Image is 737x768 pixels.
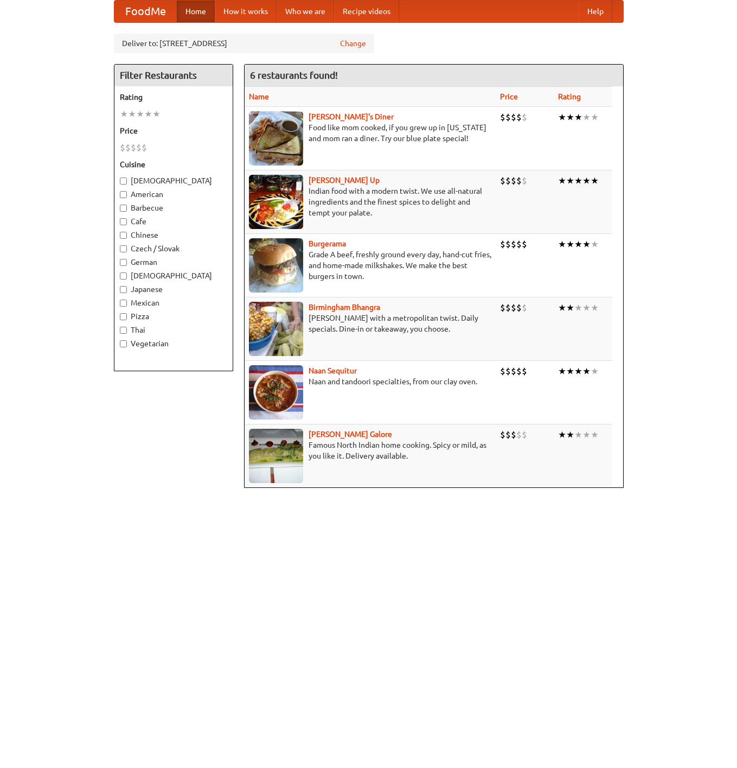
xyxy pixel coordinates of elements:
[522,111,527,123] li: $
[120,202,227,213] label: Barbecue
[340,38,366,49] a: Change
[566,429,574,441] li: ★
[566,302,574,314] li: ★
[249,111,303,166] img: sallys.jpg
[309,430,392,439] a: [PERSON_NAME] Galore
[558,365,566,377] li: ★
[120,191,127,198] input: American
[566,365,574,377] li: ★
[591,429,599,441] li: ★
[500,429,505,441] li: $
[582,429,591,441] li: ★
[249,302,303,356] img: bhangra.jpg
[574,365,582,377] li: ★
[120,257,227,268] label: German
[120,286,127,293] input: Japanese
[505,429,511,441] li: $
[120,338,227,349] label: Vegetarian
[120,245,127,252] input: Czech / Slovak
[516,111,522,123] li: $
[505,365,511,377] li: $
[250,70,338,80] ng-pluralize: 6 restaurants found!
[120,218,127,225] input: Cafe
[591,111,599,123] li: ★
[522,175,527,187] li: $
[120,259,127,266] input: German
[574,238,582,250] li: ★
[120,108,128,120] li: ★
[249,440,491,461] p: Famous North Indian home cooking. Spicy or mild, as you like it. Delivery available.
[114,65,233,86] h4: Filter Restaurants
[500,92,518,101] a: Price
[574,175,582,187] li: ★
[558,302,566,314] li: ★
[582,302,591,314] li: ★
[582,111,591,123] li: ★
[249,175,303,229] img: curryup.jpg
[500,111,505,123] li: $
[120,297,227,308] label: Mexican
[120,92,227,103] h5: Rating
[120,270,227,281] label: [DEMOGRAPHIC_DATA]
[516,238,522,250] li: $
[120,177,127,185] input: [DEMOGRAPHIC_DATA]
[522,365,527,377] li: $
[505,111,511,123] li: $
[505,302,511,314] li: $
[558,175,566,187] li: ★
[249,365,303,420] img: naansequitur.jpg
[591,238,599,250] li: ★
[120,311,227,322] label: Pizza
[558,92,581,101] a: Rating
[120,159,227,170] h5: Cuisine
[511,238,516,250] li: $
[120,142,125,154] li: $
[120,189,227,200] label: American
[505,238,511,250] li: $
[114,1,177,22] a: FoodMe
[558,238,566,250] li: ★
[516,365,522,377] li: $
[505,175,511,187] li: $
[125,142,131,154] li: $
[558,429,566,441] li: ★
[500,175,505,187] li: $
[120,232,127,239] input: Chinese
[566,111,574,123] li: ★
[249,92,269,101] a: Name
[120,325,227,335] label: Thai
[114,34,374,53] div: Deliver to: [STREET_ADDRESS]
[142,142,147,154] li: $
[152,108,161,120] li: ★
[120,327,127,334] input: Thai
[309,366,357,375] a: Naan Sequitur
[277,1,334,22] a: Who we are
[249,186,491,218] p: Indian food with a modern twist. We use all-natural ingredients and the finest spices to delight ...
[144,108,152,120] li: ★
[120,243,227,254] label: Czech / Slovak
[309,303,380,312] b: Birmingham Bhangra
[511,111,516,123] li: $
[120,272,127,280] input: [DEMOGRAPHIC_DATA]
[136,108,144,120] li: ★
[309,239,346,248] a: Burgerama
[582,365,591,377] li: ★
[334,1,399,22] a: Recipe videos
[500,365,505,377] li: $
[511,365,516,377] li: $
[511,302,516,314] li: $
[566,238,574,250] li: ★
[136,142,142,154] li: $
[128,108,136,120] li: ★
[591,175,599,187] li: ★
[566,175,574,187] li: ★
[177,1,215,22] a: Home
[309,176,380,185] a: [PERSON_NAME] Up
[120,340,127,347] input: Vegetarian
[309,112,394,121] a: [PERSON_NAME]'s Diner
[500,302,505,314] li: $
[120,125,227,136] h5: Price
